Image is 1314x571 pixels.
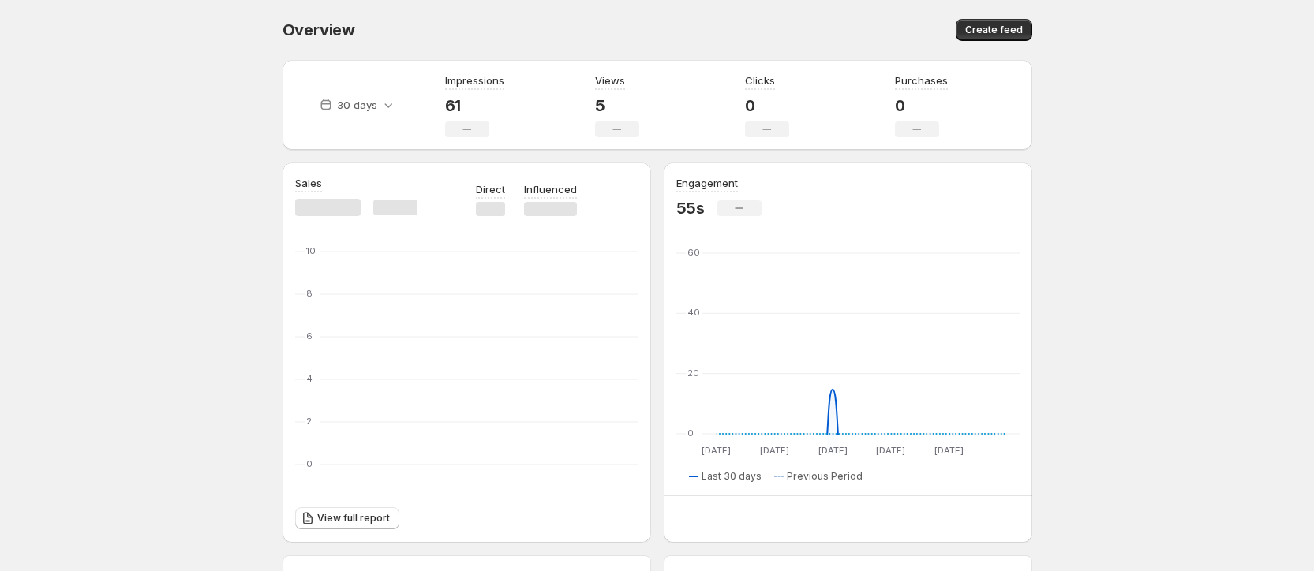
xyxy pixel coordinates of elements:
span: Last 30 days [702,470,762,483]
text: 0 [306,458,313,469]
p: Direct [476,181,505,197]
h3: Impressions [445,73,504,88]
text: [DATE] [818,445,847,456]
text: 60 [687,247,700,258]
text: 10 [306,245,316,256]
span: Overview [283,21,355,39]
p: 55s [676,199,705,218]
span: Previous Period [787,470,863,483]
h3: Purchases [895,73,948,88]
text: [DATE] [702,445,731,456]
text: 4 [306,373,313,384]
p: 61 [445,96,504,115]
text: [DATE] [759,445,788,456]
p: 30 days [337,97,377,113]
text: 20 [687,368,699,379]
a: View full report [295,507,399,529]
h3: Views [595,73,625,88]
button: Create feed [956,19,1032,41]
text: 40 [687,307,700,318]
p: 5 [595,96,639,115]
text: [DATE] [876,445,905,456]
h3: Engagement [676,175,738,191]
span: Create feed [965,24,1023,36]
text: 6 [306,330,313,341]
p: 0 [895,96,948,115]
text: 2 [306,416,312,427]
p: 0 [745,96,789,115]
text: [DATE] [934,445,963,456]
p: Influenced [524,181,577,197]
text: 8 [306,288,313,299]
h3: Clicks [745,73,775,88]
span: View full report [317,512,390,524]
h3: Sales [295,175,322,191]
text: 0 [687,427,694,439]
